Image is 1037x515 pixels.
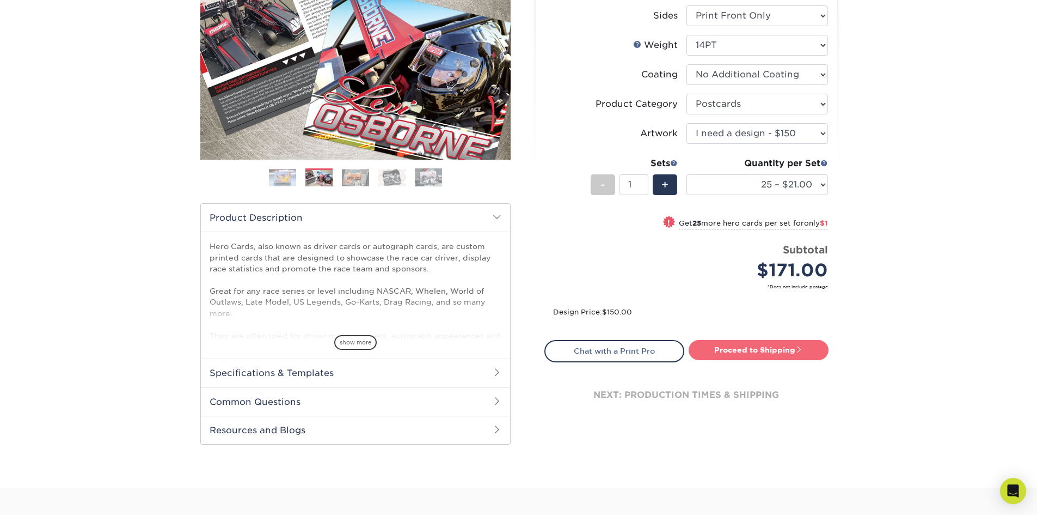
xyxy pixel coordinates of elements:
[602,308,632,316] span: $150.00
[692,219,701,227] strong: 25
[334,335,377,350] span: show more
[544,362,829,428] div: next: production times & shipping
[679,219,828,230] small: Get more hero cards per set for
[633,39,678,52] div: Weight
[695,257,828,283] div: $171.00
[591,157,678,170] div: Sets
[661,177,668,193] span: +
[305,170,333,187] img: Hero Cards 02
[667,217,670,228] span: !
[201,204,510,232] h2: Product Description
[804,219,828,227] span: only
[641,68,678,81] div: Coating
[553,308,632,316] small: Design Price:
[596,98,678,111] div: Product Category
[640,127,678,140] div: Artwork
[820,219,828,227] span: $1
[201,416,510,444] h2: Resources and Blogs
[201,359,510,387] h2: Specifications & Templates
[544,340,684,362] a: Chat with a Print Pro
[686,157,828,170] div: Quantity per Set
[342,169,369,186] img: Hero Cards 03
[1000,478,1026,504] div: Open Intercom Messenger
[415,168,442,187] img: Hero Cards 05
[269,169,296,186] img: Hero Cards 01
[210,241,501,419] p: Hero Cards, also known as driver cards or autograph cards, are custom printed cards that are desi...
[378,169,406,186] img: Hero Cards 04
[783,244,828,256] strong: Subtotal
[201,387,510,416] h2: Common Questions
[653,9,678,22] div: Sides
[689,340,829,360] a: Proceed to Shipping
[553,283,828,290] small: *Does not include postage
[600,177,605,193] span: -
